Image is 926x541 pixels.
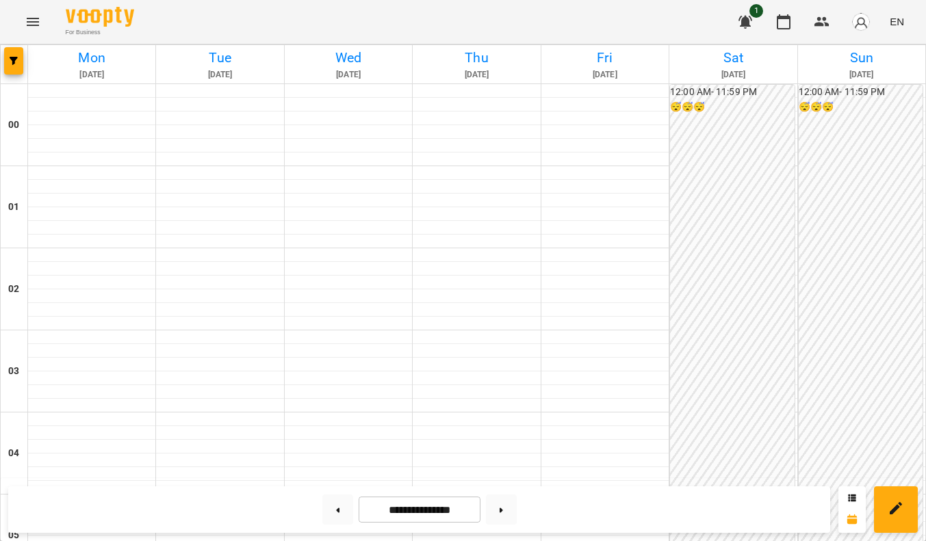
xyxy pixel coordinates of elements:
[799,100,923,115] h6: 😴😴😴
[749,4,763,18] span: 1
[890,14,904,29] span: EN
[8,282,19,297] h6: 02
[543,68,667,81] h6: [DATE]
[8,364,19,379] h6: 03
[670,100,794,115] h6: 😴😴😴
[884,9,910,34] button: EN
[66,7,134,27] img: Voopty Logo
[30,47,153,68] h6: Mon
[800,47,923,68] h6: Sun
[158,47,281,68] h6: Tue
[287,68,410,81] h6: [DATE]
[287,47,410,68] h6: Wed
[8,200,19,215] h6: 01
[671,47,795,68] h6: Sat
[158,68,281,81] h6: [DATE]
[8,446,19,461] h6: 04
[851,12,871,31] img: avatar_s.png
[543,47,667,68] h6: Fri
[671,68,795,81] h6: [DATE]
[8,118,19,133] h6: 00
[66,28,134,37] span: For Business
[415,68,538,81] h6: [DATE]
[415,47,538,68] h6: Thu
[16,5,49,38] button: Menu
[30,68,153,81] h6: [DATE]
[670,85,794,100] h6: 12:00 AM - 11:59 PM
[799,85,923,100] h6: 12:00 AM - 11:59 PM
[800,68,923,81] h6: [DATE]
